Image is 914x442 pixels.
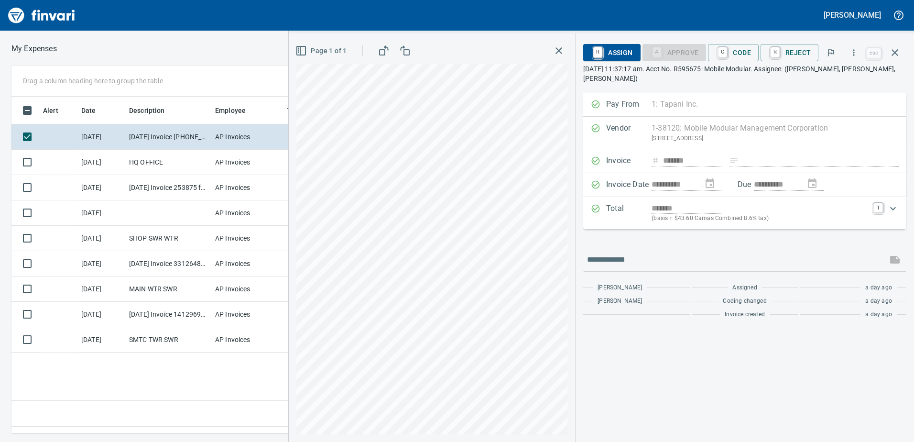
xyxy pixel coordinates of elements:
span: Reject [768,44,811,61]
span: Assign [591,44,632,61]
td: [DATE] [77,124,125,150]
div: Expand [583,197,906,229]
button: [PERSON_NAME] [821,8,883,22]
button: RAssign [583,44,640,61]
button: Page 1 of 1 [294,42,350,60]
span: Code [716,44,751,61]
td: [DATE] [77,200,125,226]
a: C [718,47,727,57]
a: esc [867,48,881,58]
span: Coding changed [723,297,766,306]
p: Total [606,203,652,223]
td: AP Invoices [211,251,283,276]
td: [DATE] [77,226,125,251]
span: Employee [215,105,246,116]
td: AP Invoices [211,276,283,302]
td: HQ OFFICE [125,150,211,175]
button: More [843,42,864,63]
p: My Expenses [11,43,57,55]
td: AP Invoices [211,200,283,226]
span: Alert [43,105,71,116]
td: [DATE] [77,276,125,302]
td: [DATE] [77,175,125,200]
td: SHOP SWR WTR [125,226,211,251]
div: Coding Required [642,48,707,56]
span: Date [81,105,96,116]
span: [PERSON_NAME] [598,297,642,306]
td: [DATE] Invoice 331264800000925 from City Of [GEOGRAPHIC_DATA] (1-10175) [125,251,211,276]
button: RReject [761,44,818,61]
td: MAIN WTR SWR [125,276,211,302]
td: [DATE] Invoice 253875 from [PERSON_NAME] Aggressive Enterprises Inc. (1-22812) [125,175,211,200]
td: [DATE] Invoice 141296900040925 from City Of [GEOGRAPHIC_DATA] (1-10175) [125,302,211,327]
span: Team [287,105,317,116]
td: [DATE] Invoice [PHONE_NUMBER] from Mobile Modular Management Corporation (1-38120) [125,124,211,150]
span: Invoice created [725,310,765,320]
td: AP Invoices [211,124,283,150]
span: Description [129,105,177,116]
button: CCode [708,44,759,61]
span: a day ago [865,297,892,306]
td: [DATE] [77,327,125,353]
p: [DATE] 11:37:17 am. Acct No. R595675: Mobile Modular. Assignee: ([PERSON_NAME], [PERSON_NAME], [P... [583,64,906,83]
td: [DATE] [77,302,125,327]
span: a day ago [865,310,892,320]
span: Assigned [732,283,757,293]
p: (basis + $43.60 Camas Combined 8.6% tax) [652,214,868,223]
td: AP Invoices [211,302,283,327]
a: T [873,203,883,212]
button: Flag [820,42,841,63]
a: R [593,47,602,57]
td: AP Invoices [211,175,283,200]
td: SMTC TWR SWR [125,327,211,353]
p: Drag a column heading here to group the table [23,76,163,86]
td: AP Invoices [211,150,283,175]
td: [DATE] [77,251,125,276]
span: Alert [43,105,58,116]
a: R [771,47,780,57]
img: Finvari [6,4,77,27]
span: Page 1 of 1 [297,45,347,57]
td: [DATE] [77,150,125,175]
h5: [PERSON_NAME] [824,10,881,20]
span: a day ago [865,283,892,293]
span: Team [287,105,305,116]
span: Close invoice [864,41,906,64]
td: AP Invoices [211,226,283,251]
span: Date [81,105,109,116]
span: Employee [215,105,258,116]
span: Description [129,105,165,116]
nav: breadcrumb [11,43,57,55]
span: [PERSON_NAME] [598,283,642,293]
td: AP Invoices [211,327,283,353]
